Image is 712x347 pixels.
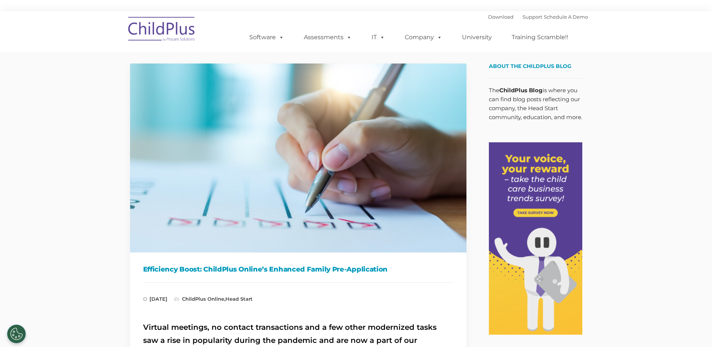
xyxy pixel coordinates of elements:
[242,30,292,45] a: Software
[523,14,542,20] a: Support
[225,296,253,302] a: Head Start
[544,14,588,20] a: Schedule A Demo
[454,30,499,45] a: University
[143,296,167,302] span: [DATE]
[296,30,359,45] a: Assessments
[143,264,453,275] h1: Efficiency Boost: ChildPlus Online’s Enhanced Family Pre-Application
[504,30,576,45] a: Training Scramble!!
[489,86,582,122] p: The is where you can find blog posts reflecting our company, the Head Start community, education,...
[7,325,26,343] button: Cookies Settings
[182,296,224,302] a: ChildPlus Online
[499,87,543,94] strong: ChildPlus Blog
[488,14,514,20] a: Download
[488,14,588,20] font: |
[130,63,466,252] img: Efficiency Boost: ChildPlus Online's Enhanced Family Pre-Application Process - Streamlining Appli...
[175,296,253,302] span: ,
[489,63,571,69] span: About the ChildPlus Blog
[397,30,450,45] a: Company
[364,30,392,45] a: IT
[124,12,199,49] img: ChildPlus by Procare Solutions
